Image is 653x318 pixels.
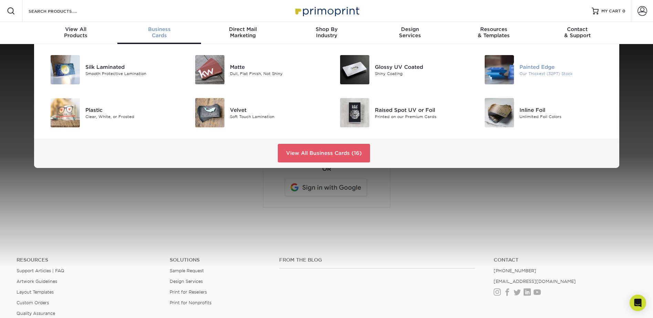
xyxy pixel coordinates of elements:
[630,295,646,311] div: Open Intercom Messenger
[170,268,204,273] a: Sample Request
[117,26,201,32] span: Business
[519,63,611,71] div: Painted Edge
[17,289,54,295] a: Layout Templates
[34,22,118,44] a: View AllProducts
[42,95,177,130] a: Plastic Business Cards Plastic Clear, White, or Frosted
[476,95,611,130] a: Inline Foil Business Cards Inline Foil Unlimited Foil Colors
[51,98,80,127] img: Plastic Business Cards
[230,71,321,76] div: Dull, Flat Finish, Not Shiny
[519,106,611,114] div: Inline Foil
[230,63,321,71] div: Matte
[34,26,118,32] span: View All
[340,55,369,84] img: Glossy UV Coated Business Cards
[117,26,201,39] div: Cards
[42,52,177,87] a: Silk Laminated Business Cards Silk Laminated Smooth Protective Lamination
[368,22,452,44] a: DesignServices
[85,106,177,114] div: Plastic
[368,26,452,39] div: Services
[292,3,361,18] img: Primoprint
[34,26,118,39] div: Products
[485,98,514,127] img: Inline Foil Business Cards
[230,114,321,119] div: Soft Touch Lamination
[452,22,536,44] a: Resources& Templates
[375,63,466,71] div: Glossy UV Coated
[519,114,611,119] div: Unlimited Foil Colors
[485,55,514,84] img: Painted Edge Business Cards
[452,26,536,32] span: Resources
[85,71,177,76] div: Smooth Protective Lamination
[332,52,466,87] a: Glossy UV Coated Business Cards Glossy UV Coated Shiny Coating
[340,98,369,127] img: Raised Spot UV or Foil Business Cards
[2,297,59,316] iframe: Google Customer Reviews
[494,268,536,273] a: [PHONE_NUMBER]
[536,22,619,44] a: Contact& Support
[170,289,207,295] a: Print for Resellers
[28,7,95,15] input: SEARCH PRODUCTS.....
[51,55,80,84] img: Silk Laminated Business Cards
[494,279,576,284] a: [EMAIL_ADDRESS][DOMAIN_NAME]
[201,22,285,44] a: Direct MailMarketing
[285,22,368,44] a: Shop ByIndustry
[536,26,619,32] span: Contact
[375,106,466,114] div: Raised Spot UV or Foil
[278,144,370,162] a: View All Business Cards (16)
[332,95,466,130] a: Raised Spot UV or Foil Business Cards Raised Spot UV or Foil Printed on our Premium Cards
[17,279,57,284] a: Artwork Guidelines
[187,52,322,87] a: Matte Business Cards Matte Dull, Flat Finish, Not Shiny
[195,55,224,84] img: Matte Business Cards
[536,26,619,39] div: & Support
[85,63,177,71] div: Silk Laminated
[622,9,625,13] span: 0
[230,106,321,114] div: Velvet
[375,71,466,76] div: Shiny Coating
[170,300,211,305] a: Print for Nonprofits
[285,26,368,39] div: Industry
[476,52,611,87] a: Painted Edge Business Cards Painted Edge Our Thickest (32PT) Stock
[187,95,322,130] a: Velvet Business Cards Velvet Soft Touch Lamination
[452,26,536,39] div: & Templates
[170,279,203,284] a: Design Services
[375,114,466,119] div: Printed on our Premium Cards
[195,98,224,127] img: Velvet Business Cards
[17,268,64,273] a: Support Articles | FAQ
[201,26,285,32] span: Direct Mail
[519,71,611,76] div: Our Thickest (32PT) Stock
[201,26,285,39] div: Marketing
[368,26,452,32] span: Design
[601,8,621,14] span: MY CART
[117,22,201,44] a: BusinessCards
[285,26,368,32] span: Shop By
[85,114,177,119] div: Clear, White, or Frosted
